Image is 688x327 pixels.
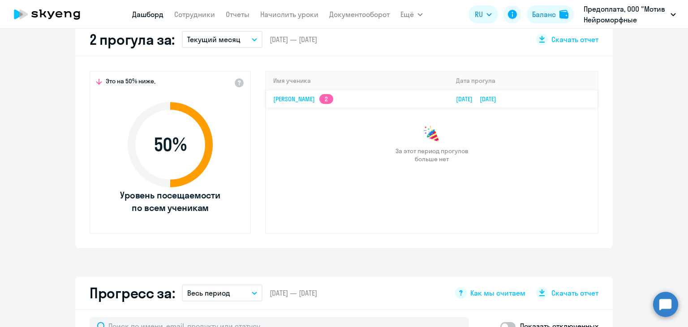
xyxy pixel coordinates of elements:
[273,95,333,103] a: [PERSON_NAME]2
[584,4,667,25] p: Предоплата, ООО "Мотив Нейроморфные Технологии"
[266,72,449,90] th: Имя ученика
[226,10,249,19] a: Отчеты
[559,10,568,19] img: balance
[182,284,262,301] button: Весь период
[527,5,574,23] button: Балансbalance
[469,5,498,23] button: RU
[470,288,525,298] span: Как мы считаем
[119,134,222,155] span: 50 %
[532,9,556,20] div: Баланс
[423,125,441,143] img: congrats
[90,30,175,48] h2: 2 прогула за:
[400,5,423,23] button: Ещё
[551,34,598,44] span: Скачать отчет
[449,72,598,90] th: Дата прогула
[90,284,175,302] h2: Прогресс за:
[270,34,317,44] span: [DATE] — [DATE]
[187,288,230,298] p: Весь период
[119,189,222,214] span: Уровень посещаемости по всем ученикам
[329,10,390,19] a: Документооборот
[106,77,155,88] span: Это на 50% ниже,
[270,288,317,298] span: [DATE] — [DATE]
[400,9,414,20] span: Ещё
[579,4,680,25] button: Предоплата, ООО "Мотив Нейроморфные Технологии"
[551,288,598,298] span: Скачать отчет
[260,10,318,19] a: Начислить уроки
[182,31,262,48] button: Текущий месяц
[174,10,215,19] a: Сотрудники
[187,34,241,45] p: Текущий месяц
[456,95,503,103] a: [DATE][DATE]
[132,10,163,19] a: Дашборд
[394,147,469,163] span: За этот период прогулов больше нет
[319,94,333,104] app-skyeng-badge: 2
[475,9,483,20] span: RU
